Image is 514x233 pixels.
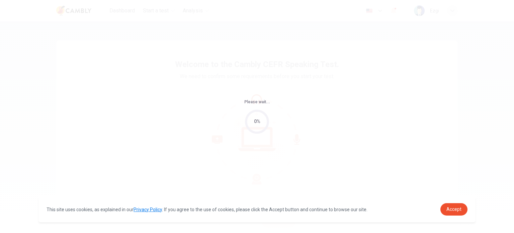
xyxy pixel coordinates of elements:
[440,203,467,216] a: dismiss cookie message
[134,207,162,212] a: Privacy Policy
[254,118,260,125] div: 0%
[244,100,270,104] span: Please wait...
[47,207,367,212] span: This site uses cookies, as explained in our . If you agree to the use of cookies, please click th...
[446,207,461,212] span: Accept
[38,196,476,222] div: cookieconsent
